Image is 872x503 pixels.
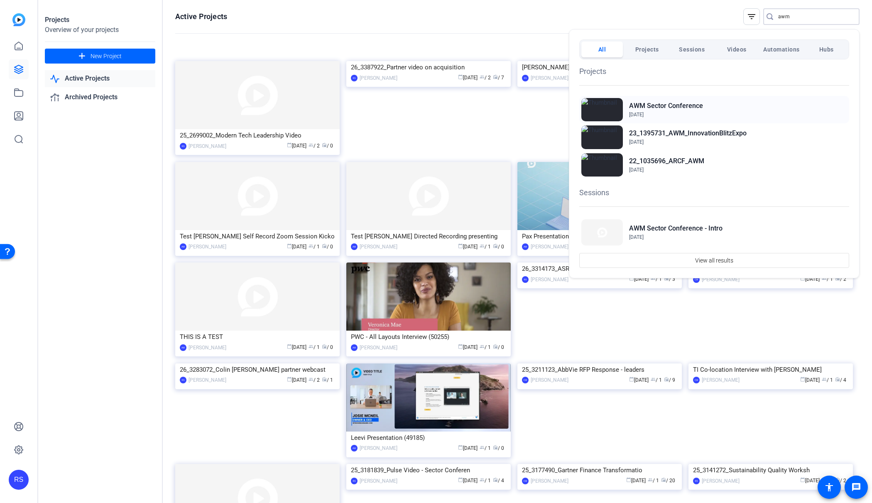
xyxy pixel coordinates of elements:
span: Sessions [679,42,705,57]
img: Thumbnail [581,125,623,149]
span: [DATE] [629,234,644,240]
span: [DATE] [629,139,644,145]
span: [DATE] [629,167,644,173]
h2: AWM Sector Conference [629,101,703,111]
span: Hubs [819,42,834,57]
span: Videos [727,42,747,57]
span: [DATE] [629,112,644,118]
h2: AWM Sector Conference - Intro [629,223,723,233]
span: Automations [763,42,800,57]
span: All [598,42,606,57]
button: View all results [579,253,849,268]
span: Projects [635,42,659,57]
h2: 22_1035696_ARCF_AWM [629,156,704,166]
img: Thumbnail [581,153,623,177]
h2: 23_1395731_AWM_InnovationBlitzExpo [629,128,747,138]
img: Thumbnail [581,219,623,245]
img: Thumbnail [581,98,623,121]
h1: Sessions [579,187,849,198]
h1: Projects [579,66,849,77]
span: View all results [695,253,733,268]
